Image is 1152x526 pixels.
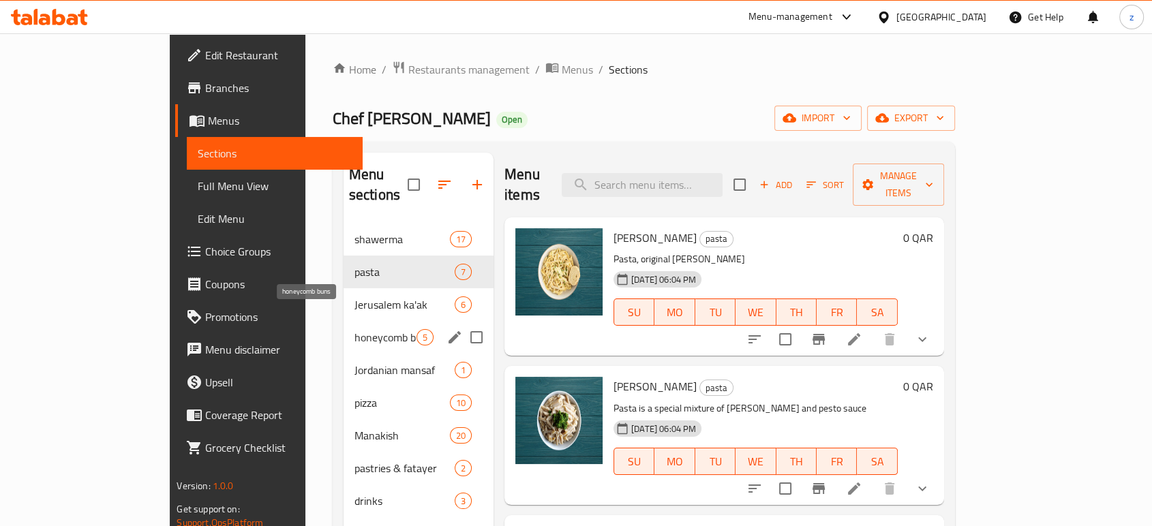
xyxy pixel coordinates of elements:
[354,493,455,509] span: drinks
[535,61,540,78] li: /
[822,303,851,322] span: FR
[515,228,603,315] img: Alfredo
[613,298,654,326] button: SU
[455,462,471,475] span: 2
[354,264,455,280] span: pasta
[754,174,798,196] button: Add
[620,303,649,322] span: SU
[205,309,351,325] span: Promotions
[803,174,847,196] button: Sort
[754,174,798,196] span: Add item
[175,366,362,399] a: Upsell
[344,354,494,386] div: Jordanian mansaf1
[455,460,472,476] div: items
[782,452,811,471] span: TH
[906,323,939,356] button: show more
[187,202,362,235] a: Edit Menu
[802,323,835,356] button: Branch-specific-item
[496,112,528,128] div: Open
[187,137,362,170] a: Sections
[175,235,362,268] a: Choice Groups
[896,10,986,25] div: [GEOGRAPHIC_DATA]
[344,484,494,517] div: drinks3
[205,407,351,423] span: Coverage Report
[416,329,434,345] div: items
[609,61,648,78] span: Sections
[354,394,450,411] span: pizza
[654,298,695,326] button: MO
[333,103,491,134] span: Chef [PERSON_NAME]
[344,452,494,484] div: pastries & fatayer2
[914,480,930,497] svg: Show Choices
[771,474,800,503] span: Select to update
[864,168,933,202] span: Manage items
[776,298,817,326] button: TH
[700,231,733,247] span: pasta
[175,72,362,104] a: Branches
[738,472,771,505] button: sort-choices
[914,331,930,347] svg: Show Choices
[354,460,455,476] span: pastries & fatayer
[873,323,906,356] button: delete
[613,400,898,417] p: Pasta is a special mixture of [PERSON_NAME] and pesto sauce
[208,112,351,129] span: Menus
[725,170,754,199] span: Select section
[198,211,351,227] span: Edit Menu
[455,264,472,280] div: items
[802,472,835,505] button: Branch-specific-item
[455,362,472,378] div: items
[455,364,471,377] span: 1
[748,9,832,25] div: Menu-management
[695,298,736,326] button: TU
[660,303,689,322] span: MO
[354,329,416,345] span: honeycomb buns
[817,298,857,326] button: FR
[862,452,892,471] span: SA
[626,422,701,435] span: [DATE] 06:04 PM
[205,276,351,292] span: Coupons
[450,231,472,247] div: items
[613,228,697,248] span: [PERSON_NAME]
[867,106,955,131] button: export
[354,427,450,444] div: Manakish
[354,362,455,378] span: Jordanian mansaf
[344,288,494,321] div: Jerusalem ka'ak6
[736,448,776,475] button: WE
[695,448,736,475] button: TU
[344,223,494,256] div: shawerma17
[620,452,649,471] span: SU
[817,448,857,475] button: FR
[451,233,471,246] span: 17
[354,296,455,313] span: Jerusalem ka'ak
[700,380,733,396] span: pasta
[545,61,593,78] a: Menus
[344,256,494,288] div: pasta7
[853,164,944,206] button: Manage items
[515,377,603,464] img: Alfredo Pesto
[562,173,723,197] input: search
[175,333,362,366] a: Menu disclaimer
[504,164,545,205] h2: Menu items
[701,303,730,322] span: TU
[806,177,844,193] span: Sort
[392,61,530,78] a: Restaurants management
[399,170,428,199] span: Select all sections
[205,47,351,63] span: Edit Restaurant
[873,472,906,505] button: delete
[428,168,461,201] span: Sort sections
[598,61,603,78] li: /
[455,266,471,279] span: 7
[451,429,471,442] span: 20
[741,452,770,471] span: WE
[699,380,733,396] div: pasta
[741,303,770,322] span: WE
[344,217,494,523] nav: Menu sections
[771,325,800,354] span: Select to update
[798,174,853,196] span: Sort items
[461,168,494,201] button: Add section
